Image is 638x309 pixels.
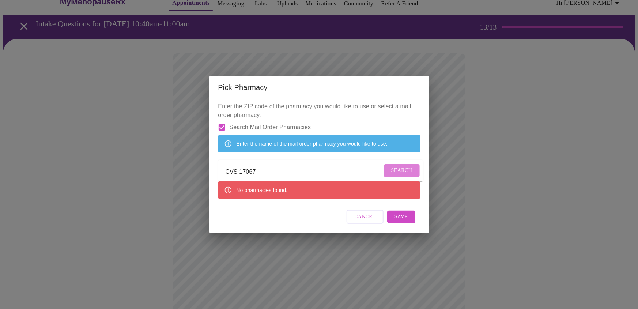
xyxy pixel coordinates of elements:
button: Cancel [347,210,384,224]
p: Enter the ZIP code of the pharmacy you would like to use or select a mail order pharmacy. [218,102,420,199]
button: Search [384,164,420,177]
span: Save [394,212,408,222]
input: Send a message to your care team [226,166,382,178]
span: Search [391,166,412,175]
div: No pharmacies found. [237,184,288,197]
button: Save [387,211,415,223]
span: Cancel [355,212,376,222]
h2: Pick Pharmacy [218,82,420,93]
span: Search Mail Order Pharmacies [230,123,311,132]
div: Enter the name of the mail order pharmacy you would like to use. [237,137,388,150]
